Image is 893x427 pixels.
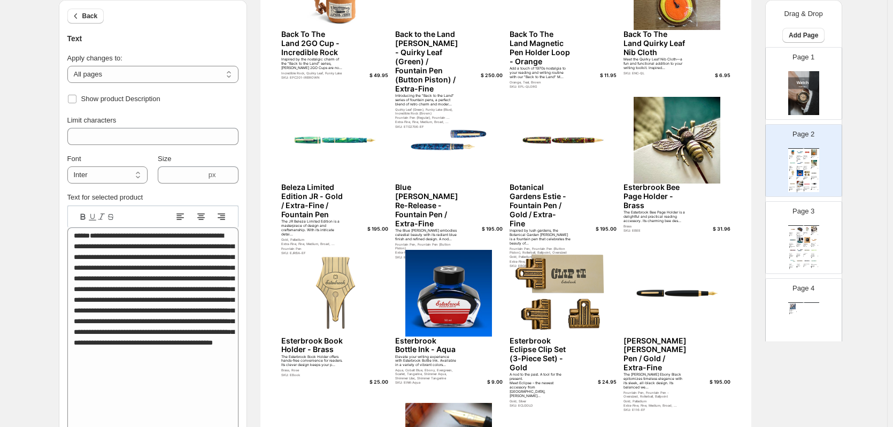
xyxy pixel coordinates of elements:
[623,399,686,403] div: Gold, Palladium
[586,226,617,232] div: $ 195.00
[802,256,804,257] div: $ 195.00
[158,155,171,163] span: Size
[623,211,686,224] div: The Esterbrook Bee Page Holder is a delightful and practical reading accessory. Its charming bee ...
[789,243,793,247] div: Esterbrook x BUNGUBOX Kingfisher Edition [PERSON_NAME] - Extra-Fine
[804,149,811,155] img: primaryImage
[804,181,811,187] img: primaryImage
[281,355,343,368] div: The Esterbrook Book Holder offers hands-free convenience for readers. Its clever design keeps you...
[811,253,815,257] div: Paradise Collection - Key Lime - Key Lime / Extra-Fine / Fountain Pen
[586,73,617,79] div: $ 11.95
[357,226,388,232] div: $ 195.00
[67,155,81,163] span: Font
[804,166,807,170] div: Botanical Gardens Estie - Fountain Pen / Gold / Extra-Fine
[782,28,825,43] button: Add Page
[804,264,807,266] div: [PERSON_NAME] Pen / Medium
[281,75,343,79] div: SKU: EPC201-IRBROWN
[804,258,811,264] img: primaryImage
[699,379,730,385] div: $ 195.00
[789,160,796,166] img: primaryImage
[811,232,815,235] div: Esterbrook Vintage Logo Stamp
[623,373,686,390] div: The [PERSON_NAME] Ebony Black epitomizes timeless elegance with its sleek, all-black design. Its ...
[789,226,796,232] img: primaryImage
[802,179,804,180] div: $ 9.00
[794,256,796,257] div: $ 295.00
[395,355,457,368] div: Elevate your writing experience with Esterbrook Bottle Ink. Available in a variety of vibrant col...
[623,30,686,57] div: Back To The Land Quirky Leaf Nib Cloth
[510,80,572,84] div: Orange, Teal, Brown
[281,238,343,241] div: Gold, Palladium
[510,247,572,254] div: Fountain Pen, Fountain Pen (Button Piston), Rollerball, Ballpoint, Oversized
[789,237,796,243] img: primaryImage
[623,250,730,337] img: primaryImage
[395,380,457,384] div: SKU: EINK-Aqua
[281,373,343,377] div: SKU: EBook
[811,237,818,243] img: primaryImage
[789,181,796,187] img: primaryImage
[811,247,818,253] img: primaryImage
[816,179,818,180] div: $ 195.00
[623,183,686,210] div: Esterbrook Bee Page Holder - Brass
[586,379,617,385] div: $ 24.95
[395,97,502,184] img: primaryImage
[699,73,730,79] div: $ 6.95
[804,232,807,233] div: Esterbrook Travel Mug
[792,283,814,294] p: Page 4
[816,246,818,246] div: $ 250.00
[811,264,815,267] div: Sea [PERSON_NAME] - Fountain Pen / Gold / Extra-Fine
[809,246,811,246] div: $ 10.00
[281,247,343,250] div: Fountain Pen
[789,253,793,257] div: Model J: Purple Collection - Blackberry / Extra-Fine / Fountain Pen
[623,391,686,398] div: Fountain Pen, Fountain Pen - Oversized, Rollerball, Ballpoint
[811,155,815,158] div: Back To The Land Quirky Leaf Nib Cloth
[623,224,686,228] div: Brass
[765,47,842,120] div: Page 1cover page
[797,181,804,187] img: primaryImage
[765,124,842,197] div: Page 2Watch CatalogprimaryImageBack To The Land 2GO Cup - Incredible RockInspired by the nostalgi...
[797,232,800,238] div: Esterbrook Pen NOOKS - Dandelion Blue and [PERSON_NAME] Green - Blue Dandelion / Single Pen
[395,368,457,379] div: Aqua, Cobalt Blue, Ebony, Evergreen, Scarlet, Tangerine, Shimmer Aqua, Shimmer Lilac, Shimmer Tan...
[797,253,800,256] div: Nouveau Bleu Estie - Fountain Pen / Gold / Extra-Fine
[797,247,804,253] img: primaryImage
[792,129,814,140] p: Page 2
[789,155,793,158] div: Back To The Land 2GO Cup - Incredible Rock
[789,264,793,268] div: Premium Edition Avalanche Estie - Fountain Pen / Extra-Fine
[811,243,815,247] div: Honeycomb Estie - Fountain Pen (Button Piston) / Gold / Extra-Fine
[510,85,572,88] div: SKU: EPL-QLORG
[811,166,815,169] div: Esterbrook Bee Page Holder - Brass
[471,379,502,385] div: $ 9.00
[281,30,343,57] div: Back To The Land 2GO Cup - Incredible Rock
[281,250,388,337] img: primaryImage
[797,170,804,176] img: primaryImage
[510,67,572,80] div: Add a touch of 1970s nostalgia to your reading and writing routine with our "Back to the Land" M...
[67,54,122,62] span: Apply changes to:
[67,116,117,124] span: Limit characters
[804,160,811,166] img: primaryImage
[81,95,160,103] span: Show product Description
[797,226,804,232] img: primaryImage
[67,193,143,201] label: Text for selected product
[789,232,793,235] div: Esterbrook Niblet Collection! - Tortoise / Extra-Fine
[471,226,502,232] div: $ 195.00
[797,187,800,191] div: Esterbrook Fountain Pen Nibs - [PERSON_NAME] & Model J / Gold / Extra-Fine
[82,12,98,20] span: Back
[811,149,818,155] img: primaryImage
[809,256,811,257] div: $ 175.00
[797,149,804,155] img: primaryImage
[788,225,819,226] div: Watch Catalog
[357,379,388,385] div: $ 25.00
[789,258,796,264] img: primaryImage
[802,169,804,169] div: $ 195.00
[281,97,388,184] img: primaryImage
